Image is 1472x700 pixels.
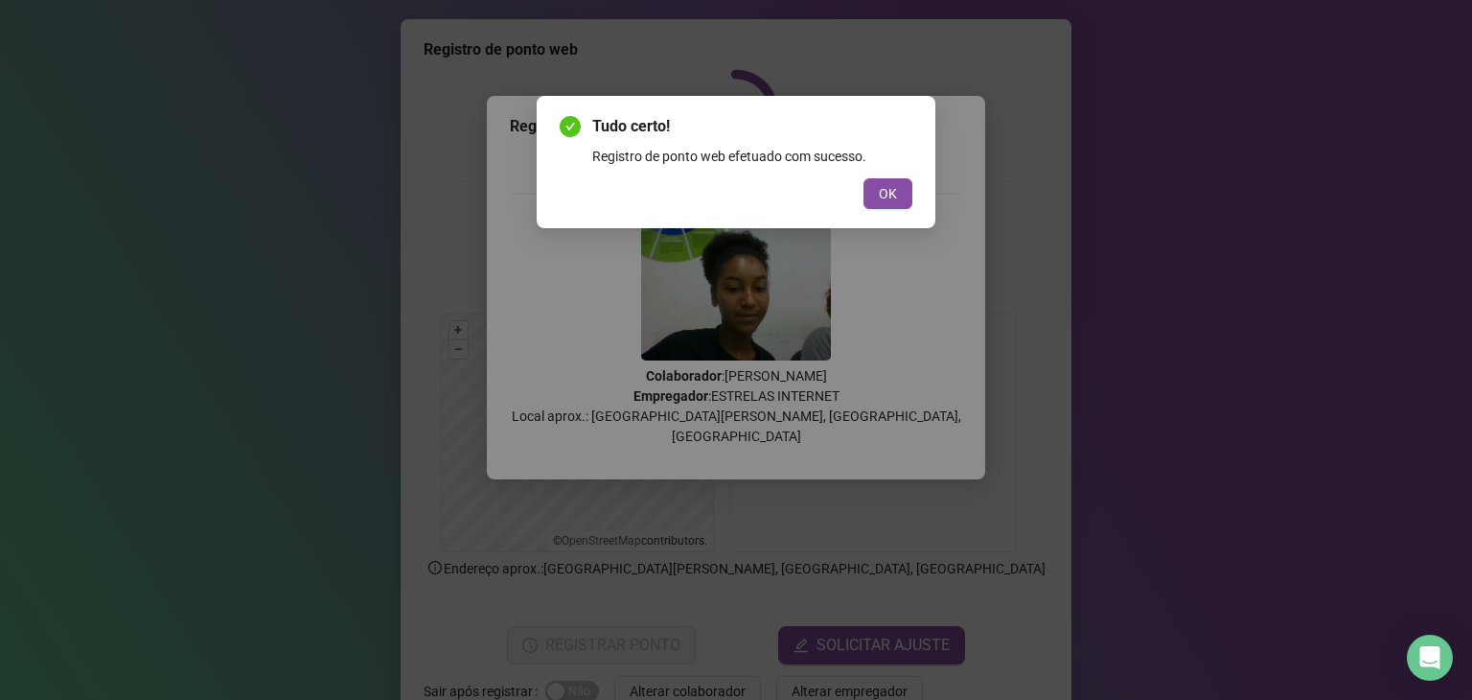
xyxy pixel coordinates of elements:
[560,116,581,137] span: check-circle
[592,146,912,167] div: Registro de ponto web efetuado com sucesso.
[1407,635,1453,681] div: Open Intercom Messenger
[863,178,912,209] button: OK
[879,183,897,204] span: OK
[592,115,912,138] span: Tudo certo!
